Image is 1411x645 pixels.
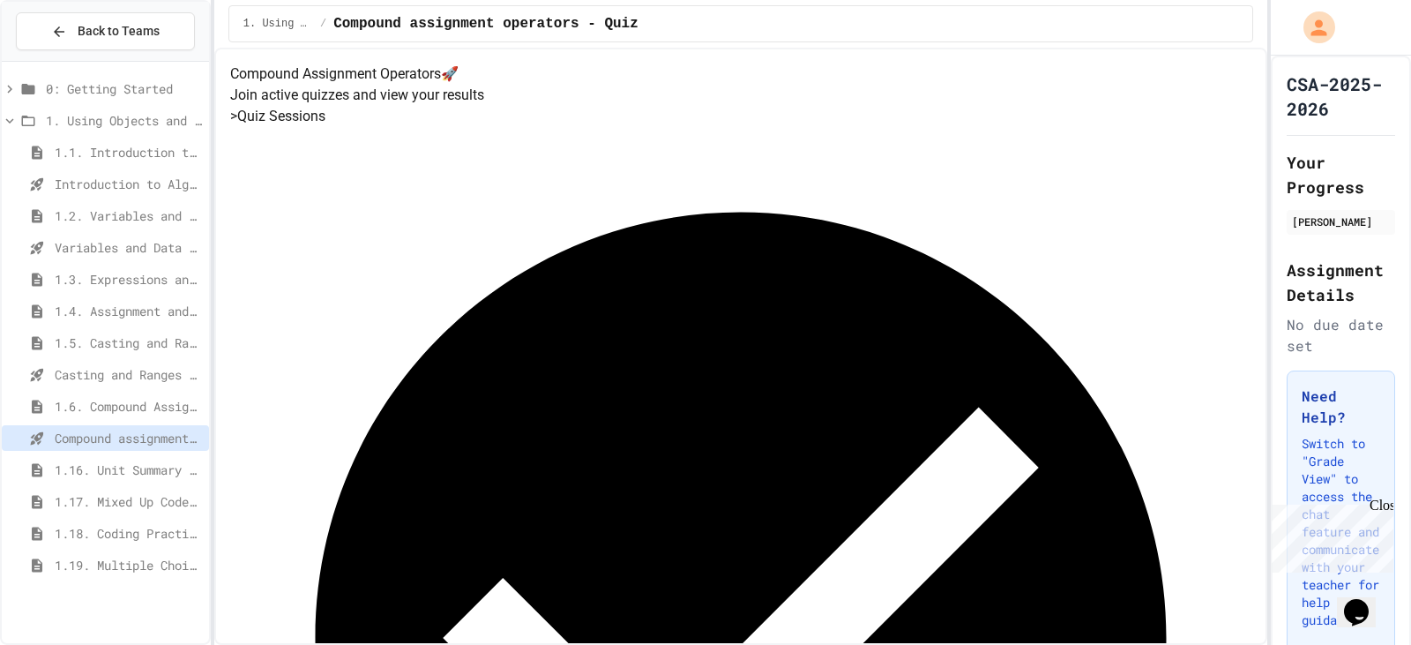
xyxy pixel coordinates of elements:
p: Switch to "Grade View" to access the chat feature and communicate with your teacher for help and ... [1302,435,1380,629]
span: 1.3. Expressions and Output [New] [55,270,202,289]
span: 1.1. Introduction to Algorithms, Programming, and Compilers [55,143,202,161]
span: Compound assignment operators - Quiz [333,13,638,34]
span: Introduction to Algorithms, Programming, and Compilers [55,175,202,193]
span: 1.4. Assignment and Input [55,302,202,320]
iframe: chat widget [1337,574,1393,627]
p: Join active quizzes and view your results [230,85,1251,106]
span: Variables and Data Types - Quiz [55,238,202,257]
span: 1.6. Compound Assignment Operators [55,397,202,416]
div: Chat with us now!Close [7,7,122,112]
span: 1. Using Objects and Methods [46,111,202,130]
span: / [320,17,326,31]
span: 1.18. Coding Practice 1a (1.1-1.6) [55,524,202,543]
h2: Assignment Details [1287,258,1395,307]
h4: Compound Assignment Operators 🚀 [230,64,1251,85]
div: My Account [1285,7,1340,48]
span: Compound assignment operators - Quiz [55,429,202,447]
span: 1.16. Unit Summary 1a (1.1-1.6) [55,461,202,479]
button: Back to Teams [16,12,195,50]
h3: Need Help? [1302,386,1380,428]
span: 0: Getting Started [46,79,202,98]
span: 1.19. Multiple Choice Exercises for Unit 1a (1.1-1.6) [55,556,202,574]
span: Back to Teams [78,22,160,41]
span: 1.17. Mixed Up Code Practice 1.1-1.6 [55,492,202,511]
span: 1. Using Objects and Methods [243,17,313,31]
h1: CSA-2025-2026 [1287,71,1395,121]
iframe: chat widget [1265,498,1393,573]
h2: Your Progress [1287,150,1395,199]
div: No due date set [1287,314,1395,356]
span: 1.5. Casting and Ranges of Values [55,334,202,352]
div: [PERSON_NAME] [1292,214,1390,229]
span: 1.2. Variables and Data Types [55,206,202,225]
span: Casting and Ranges of variables - Quiz [55,365,202,384]
h5: > Quiz Sessions [230,106,1251,127]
